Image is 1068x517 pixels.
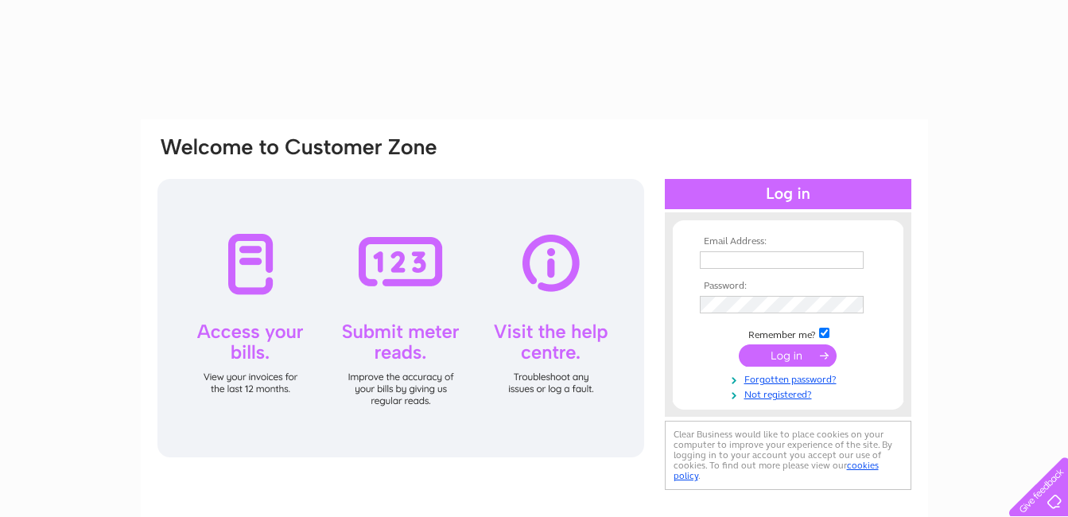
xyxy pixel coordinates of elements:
[700,386,880,401] a: Not registered?
[696,236,880,247] th: Email Address:
[665,421,911,490] div: Clear Business would like to place cookies on your computer to improve your experience of the sit...
[739,344,837,367] input: Submit
[696,281,880,292] th: Password:
[696,325,880,341] td: Remember me?
[700,371,880,386] a: Forgotten password?
[674,460,879,481] a: cookies policy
